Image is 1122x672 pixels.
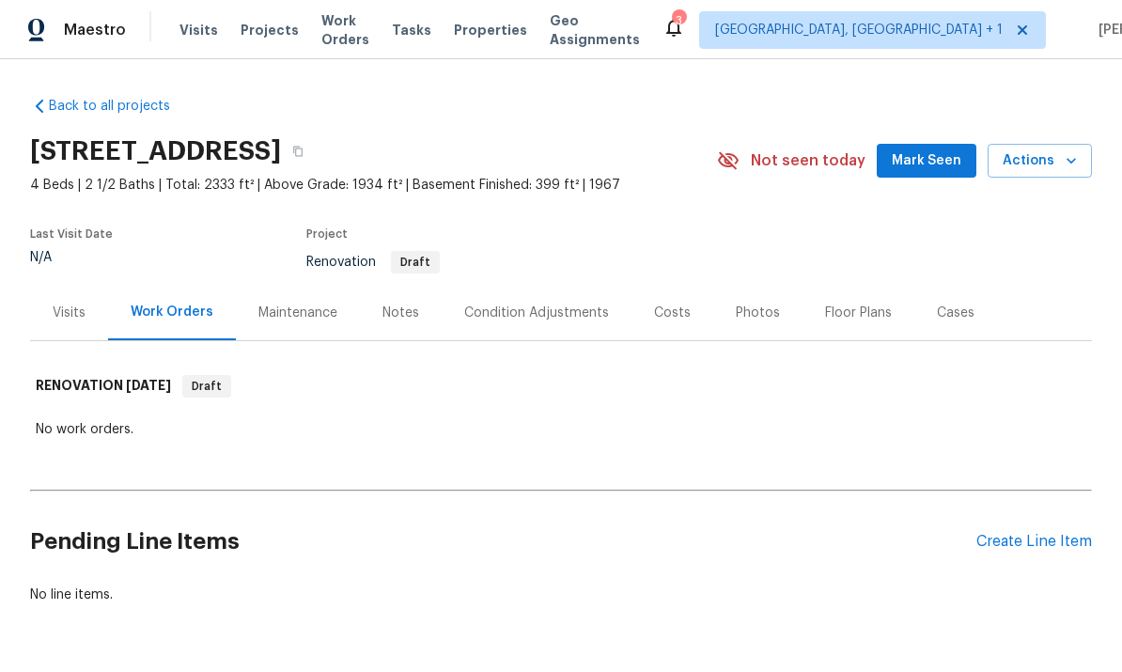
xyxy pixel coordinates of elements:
[321,11,369,49] span: Work Orders
[53,304,86,322] div: Visits
[36,420,1086,439] div: No work orders.
[179,21,218,39] span: Visits
[30,251,113,264] div: N/A
[825,304,892,322] div: Floor Plans
[877,144,976,179] button: Mark Seen
[715,21,1003,39] span: [GEOGRAPHIC_DATA], [GEOGRAPHIC_DATA] + 1
[550,11,640,49] span: Geo Assignments
[306,256,440,269] span: Renovation
[241,21,299,39] span: Projects
[672,11,685,30] div: 3
[736,304,780,322] div: Photos
[30,142,281,161] h2: [STREET_ADDRESS]
[258,304,337,322] div: Maintenance
[30,228,113,240] span: Last Visit Date
[988,144,1092,179] button: Actions
[1003,149,1077,173] span: Actions
[393,257,438,268] span: Draft
[30,97,210,116] a: Back to all projects
[30,176,717,195] span: 4 Beds | 2 1/2 Baths | Total: 2333 ft² | Above Grade: 1934 ft² | Basement Finished: 399 ft² | 1967
[454,21,527,39] span: Properties
[281,134,315,168] button: Copy Address
[36,375,171,398] h6: RENOVATION
[30,498,976,586] h2: Pending Line Items
[751,151,865,170] span: Not seen today
[306,228,348,240] span: Project
[382,304,419,322] div: Notes
[131,303,213,321] div: Work Orders
[654,304,691,322] div: Costs
[30,586,1092,604] div: No line items.
[464,304,609,322] div: Condition Adjustments
[126,379,171,392] span: [DATE]
[64,21,126,39] span: Maestro
[184,377,229,396] span: Draft
[892,149,961,173] span: Mark Seen
[937,304,974,322] div: Cases
[392,23,431,37] span: Tasks
[976,533,1092,551] div: Create Line Item
[30,356,1092,416] div: RENOVATION [DATE]Draft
